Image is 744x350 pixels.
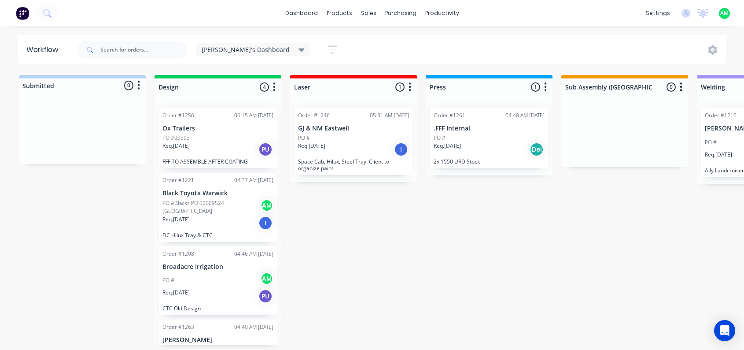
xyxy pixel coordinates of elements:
[162,134,190,142] p: PO #09593
[641,7,674,20] div: settings
[434,158,545,165] p: 2x 1550 URD Stock
[260,272,273,285] div: AM
[298,158,409,171] p: Space Cab, Hilux, Steel Tray. Client to organize paint
[162,263,273,271] p: Broadacre Irrigation
[295,108,413,175] div: Order #124605:31 AM [DATE]GJ & NM EastwellPO #Req.[DATE]ISpace Cab, Hilux, Steel Tray. Client to ...
[202,45,290,54] span: [PERSON_NAME]'s Dashboard
[720,9,729,17] span: AM
[281,7,322,20] a: dashboard
[159,246,277,316] div: Order #120804:46 AM [DATE]Broadacre IrrigationPO #AMReq.[DATE]PUCTC Old Design
[162,250,194,258] div: Order #1208
[394,142,408,156] div: I
[16,7,29,20] img: Factory
[162,216,190,223] p: Req. [DATE]
[234,112,273,119] div: 06:15 AM [DATE]
[234,176,273,184] div: 04:37 AM [DATE]
[298,134,310,142] p: PO #
[381,7,421,20] div: purchasing
[434,112,465,119] div: Order #1261
[705,138,717,146] p: PO #
[162,323,194,331] div: Order #1263
[162,142,190,150] p: Req. [DATE]
[298,112,330,119] div: Order #1246
[162,158,273,165] p: FFF TO ASSEMBLE AFTER COATING
[434,142,461,150] p: Req. [DATE]
[234,323,273,331] div: 04:40 AM [DATE]
[162,125,273,132] p: Ox Trailers
[162,336,273,344] p: [PERSON_NAME]
[258,216,273,230] div: I
[434,134,446,142] p: PO #
[258,289,273,303] div: PU
[162,289,190,297] p: Req. [DATE]
[430,108,548,168] div: Order #126104:48 AM [DATE].FFF InternalPO #Req.[DATE]Del2x 1550 URD Stock
[234,250,273,258] div: 04:46 AM [DATE]
[258,142,273,156] div: PU
[162,112,194,119] div: Order #1256
[162,199,260,215] p: PO #Blacks PO 02009524 [GEOGRAPHIC_DATA]
[159,173,277,242] div: Order #122104:37 AM [DATE]Black Toyota WarwickPO #Blacks PO 02009524 [GEOGRAPHIC_DATA]AMReq.[DATE...
[162,232,273,238] p: DC Hilux Tray & CTC
[357,7,381,20] div: sales
[298,142,325,150] p: Req. [DATE]
[705,112,737,119] div: Order #1210
[322,7,357,20] div: products
[100,41,188,59] input: Search for orders...
[162,190,273,197] p: Black Toyota Warwick
[162,276,174,284] p: PO #
[162,305,273,312] p: CTC Old Design
[530,142,544,156] div: Del
[714,320,735,341] div: Open Intercom Messenger
[705,151,732,159] p: Req. [DATE]
[298,125,409,132] p: GJ & NM Eastwell
[162,176,194,184] div: Order #1221
[421,7,464,20] div: productivity
[260,199,273,212] div: AM
[159,108,277,168] div: Order #125606:15 AM [DATE]Ox TrailersPO #09593Req.[DATE]PUFFF TO ASSEMBLE AFTER COATING
[505,112,545,119] div: 04:48 AM [DATE]
[434,125,545,132] p: .FFF Internal
[26,45,63,55] div: Workflow
[370,112,409,119] div: 05:31 AM [DATE]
